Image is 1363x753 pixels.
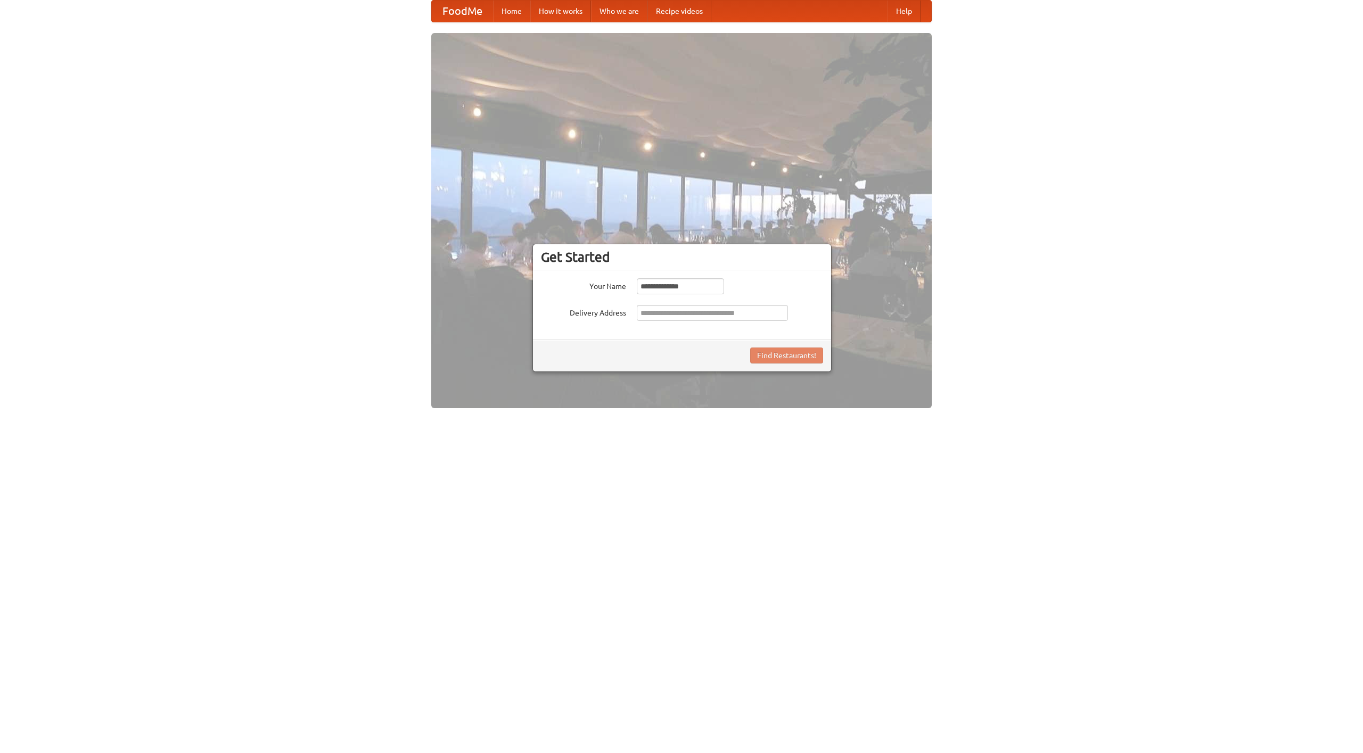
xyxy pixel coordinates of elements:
a: Recipe videos [647,1,711,22]
a: Home [493,1,530,22]
a: Who we are [591,1,647,22]
a: Help [888,1,921,22]
label: Delivery Address [541,305,626,318]
a: FoodMe [432,1,493,22]
label: Your Name [541,278,626,292]
h3: Get Started [541,249,823,265]
button: Find Restaurants! [750,347,823,363]
a: How it works [530,1,591,22]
